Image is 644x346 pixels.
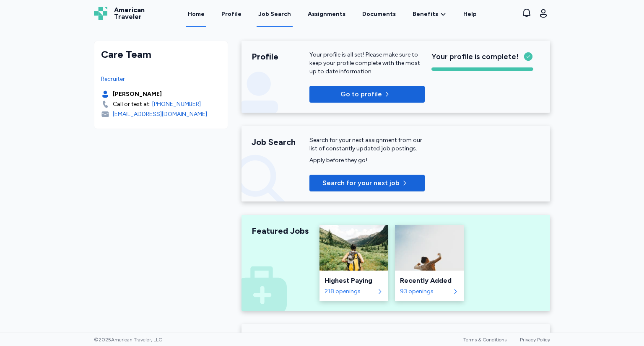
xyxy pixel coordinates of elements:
a: Recently AddedRecently Added93 openings [395,225,464,301]
span: Go to profile [340,89,382,99]
a: Home [186,1,206,27]
div: Care Team [101,48,221,61]
a: [PHONE_NUMBER] [152,100,201,108]
div: [PERSON_NAME] [113,90,162,98]
div: Recruiter [101,75,221,83]
div: Highest Paying [325,276,383,286]
a: Job Search [257,1,293,27]
div: [EMAIL_ADDRESS][DOMAIN_NAME] [113,110,207,119]
span: Search for your next job [322,178,400,188]
div: Job Search [258,10,291,18]
a: Benefits [413,10,447,18]
a: Terms & Conditions [463,337,506,343]
div: Call or text at: [113,100,151,108]
span: © 2025 American Traveler, LLC [94,336,162,343]
img: Recently Added [395,225,464,271]
div: Search for your next assignment from our list of constantly updated job postings. [309,136,425,153]
span: Your profile is complete! [431,51,519,62]
div: Featured Jobs [252,225,309,237]
div: Job Search [252,136,309,148]
div: Your profile is all set! Please make sure to keep your profile complete with the most up to date ... [309,51,425,76]
span: American Traveler [114,7,145,20]
a: Privacy Policy [520,337,550,343]
a: Highest PayingHighest Paying218 openings [319,225,388,301]
img: Logo [94,7,107,20]
button: Search for your next job [309,175,425,191]
span: Benefits [413,10,438,18]
img: Highest Paying [319,225,388,271]
div: Recently Added [400,276,459,286]
button: Go to profile [309,86,425,103]
div: Apply before they go! [309,156,425,165]
div: 218 openings [325,287,375,296]
div: Profile [252,51,309,62]
div: 93 openings [400,287,450,296]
